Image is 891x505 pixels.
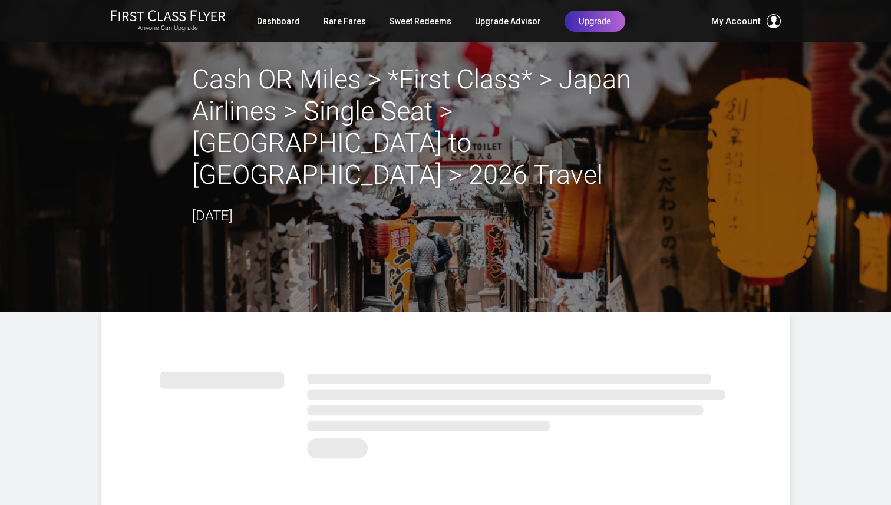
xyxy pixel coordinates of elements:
[257,11,300,32] a: Dashboard
[324,11,366,32] a: Rare Fares
[110,9,226,22] img: First Class Flyer
[565,11,625,32] a: Upgrade
[192,207,233,224] time: [DATE]
[110,24,226,32] small: Anyone Can Upgrade
[711,14,781,28] button: My Account
[160,359,731,466] img: summary.svg
[192,64,699,191] h2: Cash OR Miles > *First Class* > Japan Airlines > Single Seat > [GEOGRAPHIC_DATA] to [GEOGRAPHIC_D...
[110,9,226,33] a: First Class FlyerAnyone Can Upgrade
[390,11,451,32] a: Sweet Redeems
[711,14,761,28] span: My Account
[475,11,541,32] a: Upgrade Advisor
